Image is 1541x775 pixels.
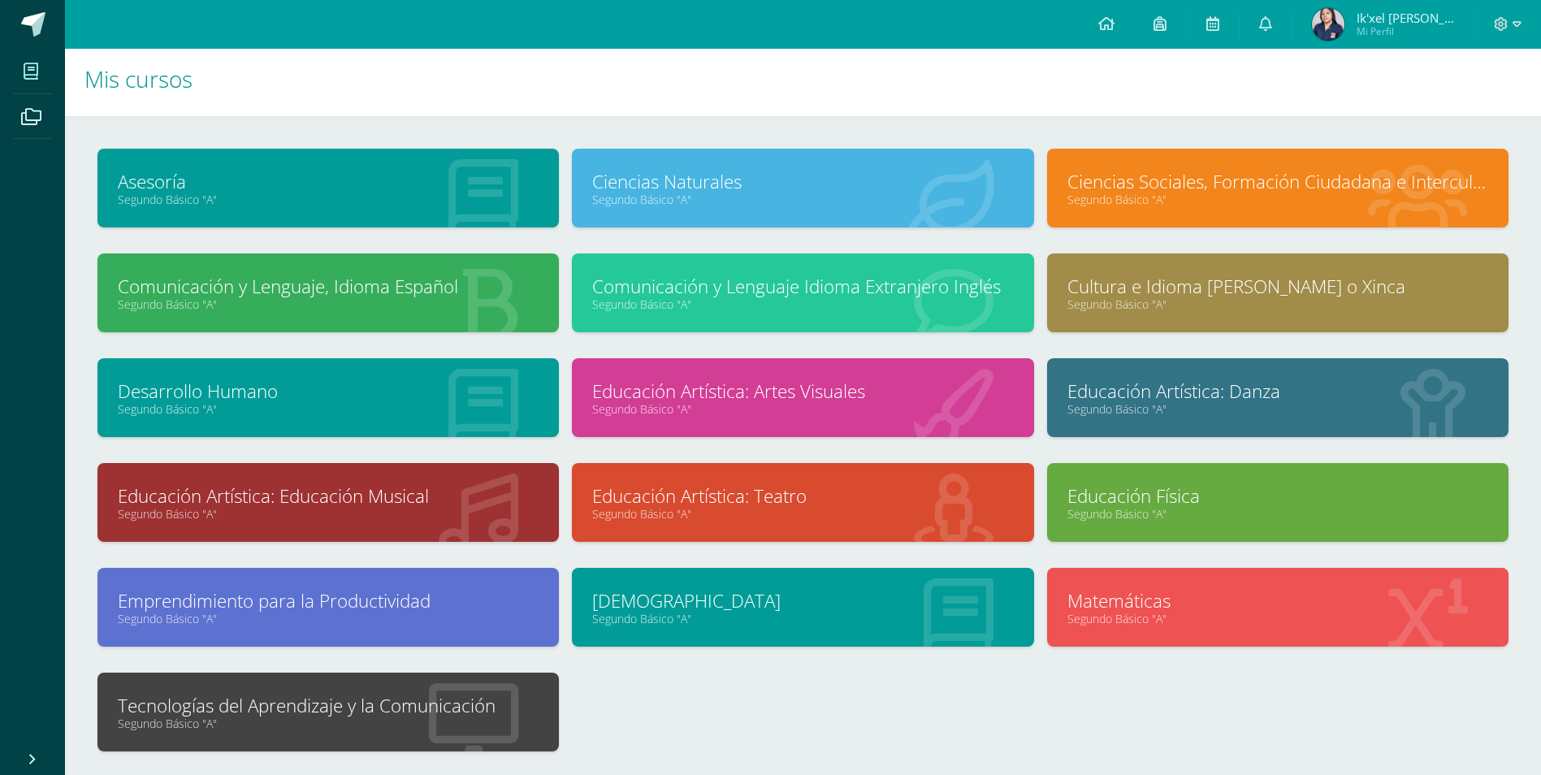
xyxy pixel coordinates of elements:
a: Segundo Básico "A" [592,506,1013,522]
a: Segundo Básico "A" [118,716,539,731]
a: Segundo Básico "A" [1067,297,1488,312]
a: [DEMOGRAPHIC_DATA] [592,588,1013,613]
a: Educación Física [1067,483,1488,509]
span: Ik'xel [PERSON_NAME] [1357,10,1454,26]
a: Segundo Básico "A" [592,297,1013,312]
a: Segundo Básico "A" [1067,192,1488,207]
a: Educación Artística: Danza [1067,379,1488,404]
a: Segundo Básico "A" [1067,506,1488,522]
img: 59943df474bd03b2282ebae1045e97d1.png [1312,8,1344,41]
a: Educación Artística: Artes Visuales [592,379,1013,404]
a: Tecnologías del Aprendizaje y la Comunicación [118,693,539,718]
a: Segundo Básico "A" [592,401,1013,417]
a: Asesoría [118,169,539,194]
a: Ciencias Sociales, Formación Ciudadana e Interculturalidad [1067,169,1488,194]
a: Emprendimiento para la Productividad [118,588,539,613]
a: Comunicación y Lenguaje, Idioma Español [118,274,539,299]
a: Segundo Básico "A" [118,506,539,522]
a: Segundo Básico "A" [592,192,1013,207]
a: Segundo Básico "A" [118,297,539,312]
a: Ciencias Naturales [592,169,1013,194]
a: Desarrollo Humano [118,379,539,404]
a: Educación Artística: Teatro [592,483,1013,509]
a: Segundo Básico "A" [1067,611,1488,626]
a: Segundo Básico "A" [592,611,1013,626]
span: Mi Perfil [1357,24,1454,38]
a: Segundo Básico "A" [118,611,539,626]
a: Segundo Básico "A" [118,192,539,207]
span: Mis cursos [84,63,193,94]
a: Segundo Básico "A" [1067,401,1488,417]
a: Segundo Básico "A" [118,401,539,417]
a: Cultura e Idioma [PERSON_NAME] o Xinca [1067,274,1488,299]
a: Comunicación y Lenguaje Idioma Extranjero Inglés [592,274,1013,299]
a: Educación Artística: Educación Musical [118,483,539,509]
a: Matemáticas [1067,588,1488,613]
